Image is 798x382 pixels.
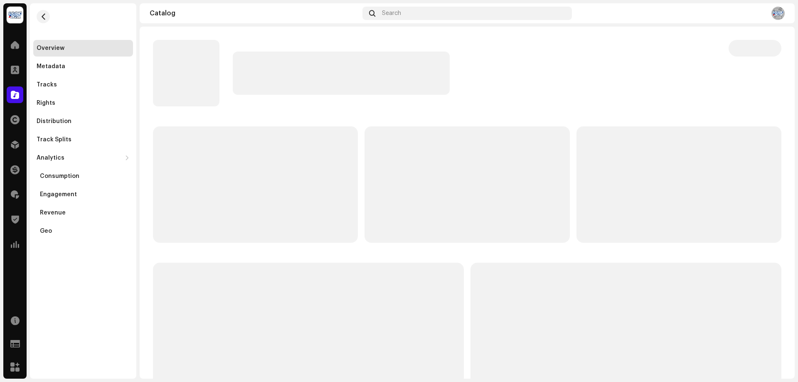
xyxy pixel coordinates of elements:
div: Geo [40,228,52,234]
re-m-nav-item: Distribution [33,113,133,130]
img: 52737189-99ea-4cd9-8b24-1a83512747b3 [771,7,785,20]
div: Catalog [150,10,359,17]
div: Engagement [40,191,77,198]
div: Rights [37,100,55,106]
re-m-nav-item: Metadata [33,58,133,75]
re-m-nav-item: Overview [33,40,133,57]
div: Revenue [40,209,66,216]
div: Consumption [40,173,79,180]
re-m-nav-item: Tracks [33,76,133,93]
re-m-nav-item: Rights [33,95,133,111]
div: Analytics [37,155,64,161]
img: 002d0b7e-39bb-449f-ae97-086db32edbb7 [7,7,23,23]
re-m-nav-item: Track Splits [33,131,133,148]
div: Overview [37,45,64,52]
re-m-nav-dropdown: Analytics [33,150,133,239]
div: Metadata [37,63,65,70]
div: Track Splits [37,136,71,143]
re-m-nav-item: Consumption [33,168,133,185]
re-m-nav-item: Revenue [33,205,133,221]
div: Tracks [37,81,57,88]
re-m-nav-item: Geo [33,223,133,239]
re-m-nav-item: Engagement [33,186,133,203]
div: Distribution [37,118,71,125]
span: Search [382,10,401,17]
